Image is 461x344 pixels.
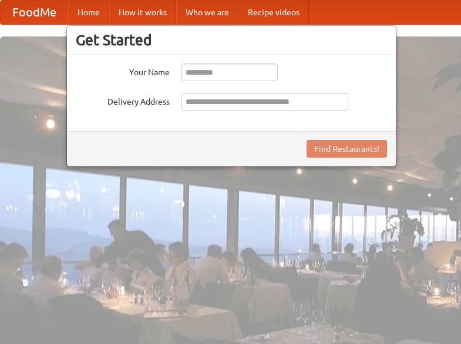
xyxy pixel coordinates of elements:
[176,1,238,24] a: Who we are
[76,64,170,78] label: Your Name
[307,140,387,158] button: Find Restaurants!
[68,1,109,24] a: Home
[76,31,387,49] h3: Get Started
[109,1,176,24] a: How it works
[76,93,170,108] label: Delivery Address
[238,1,309,24] a: Recipe videos
[1,1,68,24] a: FoodMe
